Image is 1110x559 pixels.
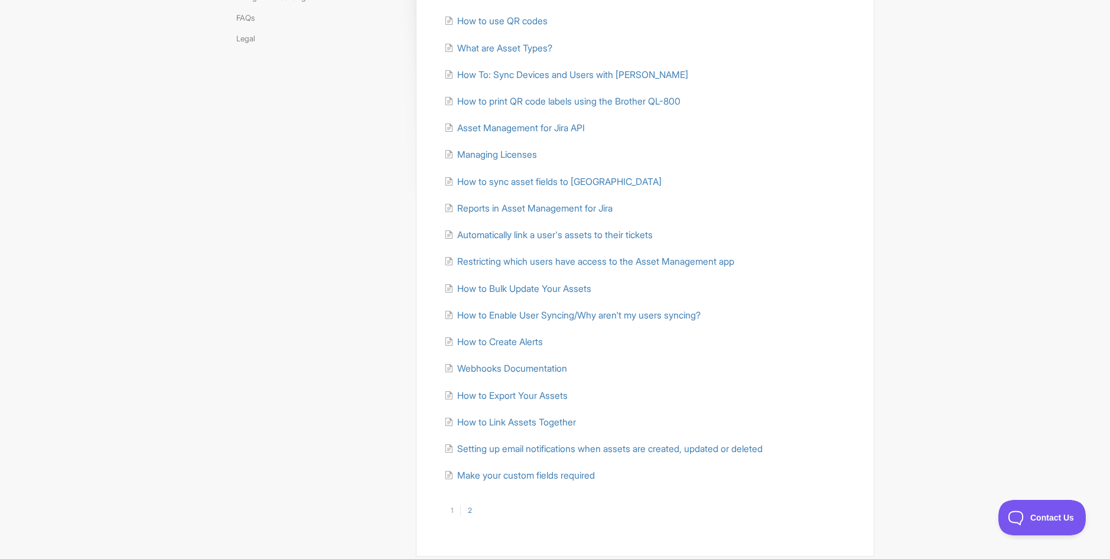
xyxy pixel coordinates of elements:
[444,390,568,401] a: How to Export Your Assets
[457,310,701,321] span: How to Enable User Syncing/Why aren't my users syncing?
[457,390,568,401] span: How to Export Your Assets
[444,283,591,294] a: How to Bulk Update Your Assets
[444,417,576,428] a: How to Link Assets Together
[457,256,734,267] span: Restricting which users have access to the Asset Management app
[444,310,701,321] a: How to Enable User Syncing/Why aren't my users syncing?
[457,203,613,214] span: Reports in Asset Management for Jira
[444,505,460,516] a: 1
[457,363,567,374] span: Webhooks Documentation
[444,176,662,187] a: How to sync asset fields to [GEOGRAPHIC_DATA]
[444,470,595,481] a: Make your custom fields required
[444,43,552,54] a: What are Asset Types?
[457,15,548,27] span: How to use QR codes
[457,229,653,240] span: Automatically link a user's assets to their tickets
[457,122,585,134] span: Asset Management for Jira API
[457,336,543,347] span: How to Create Alerts
[444,203,613,214] a: Reports in Asset Management for Jira
[457,43,552,54] span: What are Asset Types?
[460,505,479,516] a: 2
[457,176,662,187] span: How to sync asset fields to [GEOGRAPHIC_DATA]
[444,69,688,80] a: How To: Sync Devices and Users with [PERSON_NAME]
[457,443,763,454] span: Setting up email notifications when assets are created, updated or deleted
[444,15,548,27] a: How to use QR codes
[457,283,591,294] span: How to Bulk Update Your Assets
[444,96,681,107] a: How to print QR code labels using the Brother QL-800
[444,256,734,267] a: Restricting which users have access to the Asset Management app
[457,417,576,428] span: How to Link Assets Together
[457,149,537,160] span: Managing Licenses
[444,336,543,347] a: How to Create Alerts
[444,363,567,374] a: Webhooks Documentation
[457,470,595,481] span: Make your custom fields required
[457,69,688,80] span: How To: Sync Devices and Users with [PERSON_NAME]
[444,122,585,134] a: Asset Management for Jira API
[444,229,653,240] a: Automatically link a user's assets to their tickets
[236,8,263,27] a: FAQs
[236,29,264,48] a: Legal
[444,149,537,160] a: Managing Licenses
[444,443,763,454] a: Setting up email notifications when assets are created, updated or deleted
[998,500,1086,535] iframe: Toggle Customer Support
[457,96,681,107] span: How to print QR code labels using the Brother QL-800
